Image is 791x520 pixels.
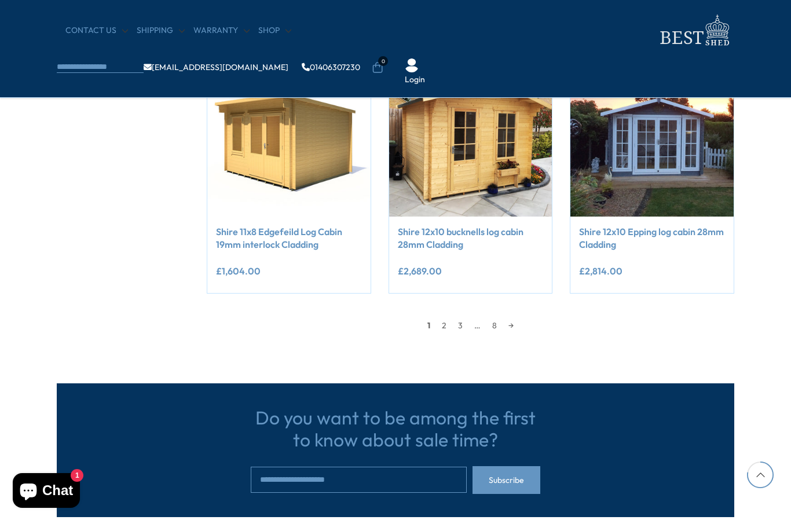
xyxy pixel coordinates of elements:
[473,466,540,494] button: Subscribe
[398,225,544,251] a: Shire 12x10 bucknells log cabin 28mm Cladding
[579,266,622,276] ins: £2,814.00
[193,25,250,36] a: Warranty
[503,317,519,334] a: →
[468,317,486,334] span: …
[489,476,524,484] span: Subscribe
[653,12,734,49] img: logo
[570,53,734,217] img: Shire 12x10 Epping log cabin 28mm Cladding - Best Shed
[422,317,436,334] span: 1
[216,266,261,276] ins: £1,604.00
[251,407,540,451] h3: Do you want to be among the first to know about sale time?
[579,225,725,251] a: Shire 12x10 Epping log cabin 28mm Cladding
[207,53,371,217] img: Shire 11x8 Edgefeild Log Cabin 19mm interlock Cladding - Best Shed
[486,317,503,334] a: 8
[378,56,388,66] span: 0
[258,25,291,36] a: Shop
[302,63,360,71] a: 01406307230
[389,53,552,217] img: Shire 12x10 bucknells log cabin 28mm Cladding - Best Shed
[137,25,185,36] a: Shipping
[436,317,452,334] a: 2
[398,266,442,276] ins: £2,689.00
[405,74,425,86] a: Login
[405,58,419,72] img: User Icon
[452,317,468,334] a: 3
[9,473,83,511] inbox-online-store-chat: Shopify online store chat
[65,25,128,36] a: CONTACT US
[216,225,362,251] a: Shire 11x8 Edgefeild Log Cabin 19mm interlock Cladding
[372,62,383,74] a: 0
[144,63,288,71] a: [EMAIL_ADDRESS][DOMAIN_NAME]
